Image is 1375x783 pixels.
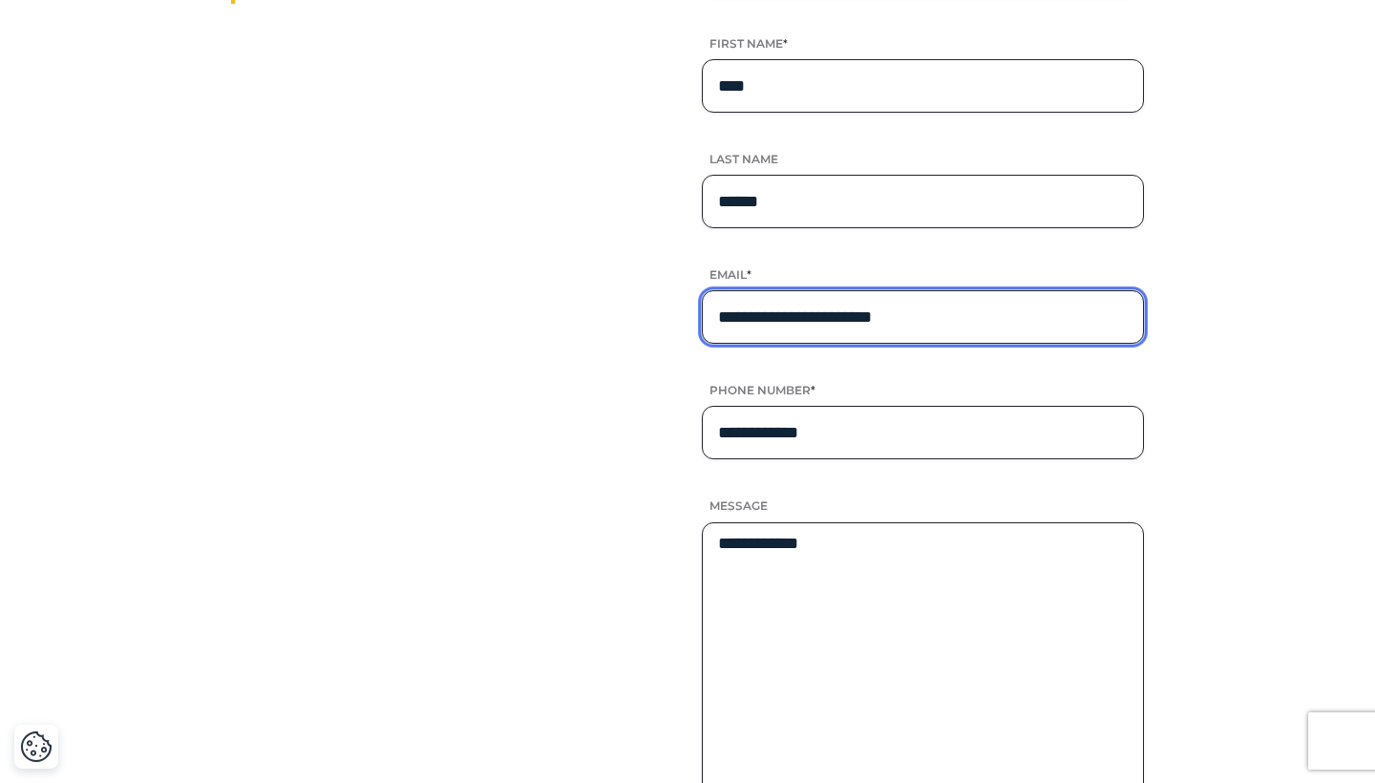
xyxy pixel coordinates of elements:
label: Email [702,266,1144,283]
label: Last name [702,151,1144,167]
button: Cookie Settings [20,730,53,763]
label: Phone number [702,382,1144,398]
label: First name [702,35,1144,52]
img: Revisit consent button [20,730,53,763]
label: Message [702,497,1144,514]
